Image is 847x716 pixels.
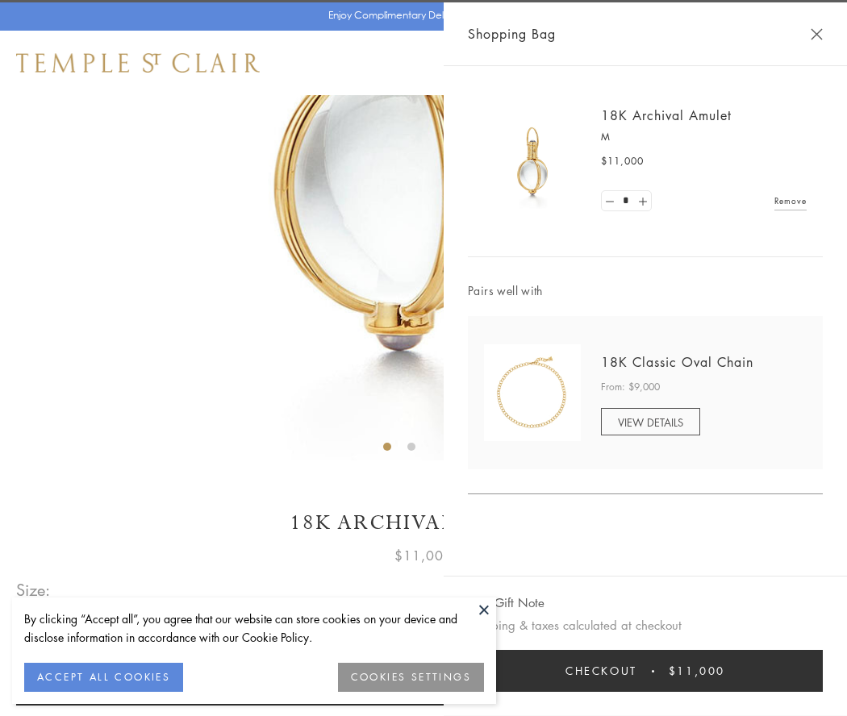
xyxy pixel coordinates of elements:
[601,379,660,395] span: From: $9,000
[468,615,823,635] p: Shipping & taxes calculated at checkout
[601,106,732,124] a: 18K Archival Amulet
[601,153,644,169] span: $11,000
[24,610,484,647] div: By clicking “Accept all”, you agree that our website can store cookies on your device and disclos...
[468,23,556,44] span: Shopping Bag
[468,650,823,692] button: Checkout $11,000
[24,663,183,692] button: ACCEPT ALL COOKIES
[565,662,637,680] span: Checkout
[601,353,753,371] a: 18K Classic Oval Chain
[811,28,823,40] button: Close Shopping Bag
[468,593,544,613] button: Add Gift Note
[618,414,683,430] span: VIEW DETAILS
[16,509,831,537] h1: 18K Archival Amulet
[774,192,807,210] a: Remove
[338,663,484,692] button: COOKIES SETTINGS
[601,408,700,435] a: VIEW DETAILS
[669,662,725,680] span: $11,000
[484,344,581,441] img: N88865-OV18
[328,7,511,23] p: Enjoy Complimentary Delivery & Returns
[634,191,650,211] a: Set quantity to 2
[602,191,618,211] a: Set quantity to 0
[16,53,260,73] img: Temple St. Clair
[394,545,453,566] span: $11,000
[601,129,807,145] p: M
[16,577,52,603] span: Size:
[468,281,823,300] span: Pairs well with
[484,113,581,210] img: 18K Archival Amulet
